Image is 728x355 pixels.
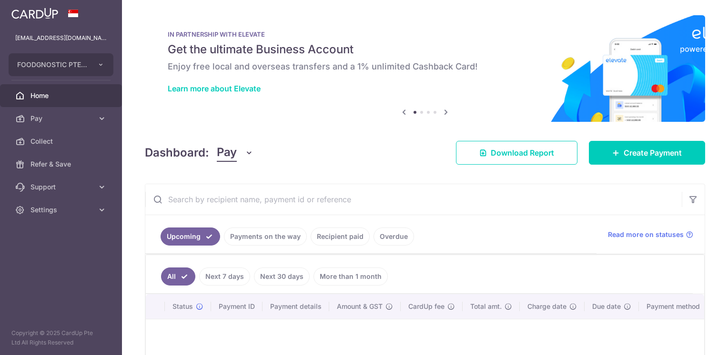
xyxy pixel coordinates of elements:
[30,137,93,146] span: Collect
[374,227,414,246] a: Overdue
[589,141,705,165] a: Create Payment
[639,294,711,319] th: Payment method
[161,267,195,286] a: All
[217,144,237,162] span: Pay
[491,147,554,158] span: Download Report
[172,302,193,311] span: Status
[9,53,113,76] button: FOODGNOSTIC PTE. LTD.
[608,230,693,239] a: Read more on statuses
[168,84,261,93] a: Learn more about Elevate
[224,227,307,246] a: Payments on the way
[145,15,705,122] img: Renovation banner
[527,302,566,311] span: Charge date
[30,159,93,169] span: Refer & Save
[168,61,682,72] h6: Enjoy free local and overseas transfers and a 1% unlimited Cashback Card!
[15,33,107,43] p: [EMAIL_ADDRESS][DOMAIN_NAME]
[11,8,58,19] img: CardUp
[30,91,93,100] span: Home
[168,30,682,38] p: IN PARTNERSHIP WITH ELEVATE
[30,114,93,123] span: Pay
[30,182,93,192] span: Support
[30,205,93,215] span: Settings
[161,227,220,246] a: Upcoming
[624,147,682,158] span: Create Payment
[313,267,388,286] a: More than 1 month
[408,302,445,311] span: CardUp fee
[592,302,621,311] span: Due date
[263,294,329,319] th: Payment details
[456,141,577,165] a: Download Report
[17,60,88,69] span: FOODGNOSTIC PTE. LTD.
[254,267,310,286] a: Next 30 days
[608,230,684,239] span: Read more on statuses
[168,42,682,57] h5: Get the ultimate Business Account
[470,302,502,311] span: Total amt.
[311,227,370,246] a: Recipient paid
[337,302,383,311] span: Amount & GST
[217,144,253,162] button: Pay
[145,184,682,215] input: Search by recipient name, payment id or reference
[145,144,209,161] h4: Dashboard:
[199,267,250,286] a: Next 7 days
[211,294,263,319] th: Payment ID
